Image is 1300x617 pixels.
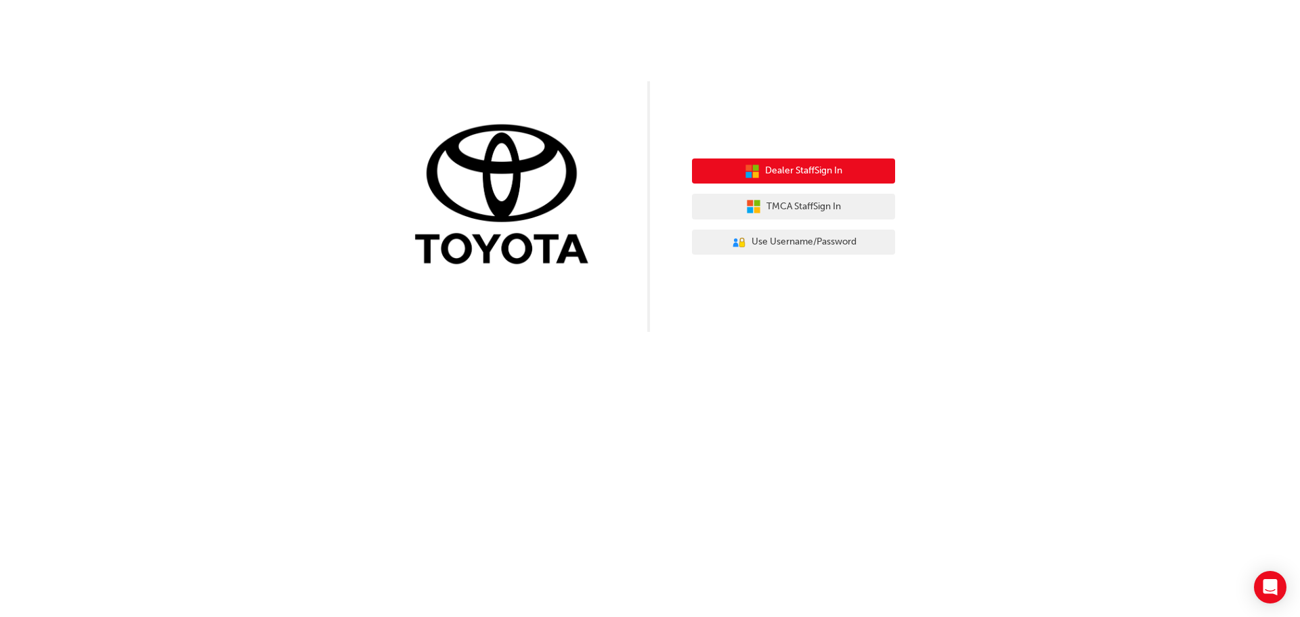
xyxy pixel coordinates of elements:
button: TMCA StaffSign In [692,194,895,219]
span: TMCA Staff Sign In [766,199,841,215]
div: Open Intercom Messenger [1254,571,1286,603]
span: Dealer Staff Sign In [765,163,842,179]
img: Trak [405,121,608,271]
button: Dealer StaffSign In [692,158,895,184]
span: Use Username/Password [752,234,857,250]
button: Use Username/Password [692,230,895,255]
